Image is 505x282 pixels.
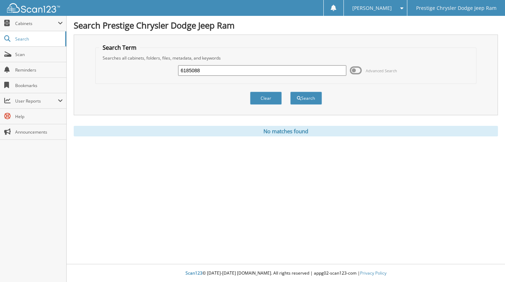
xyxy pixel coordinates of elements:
iframe: Chat Widget [470,248,505,282]
img: scan123-logo-white.svg [7,3,60,13]
button: Clear [250,92,282,105]
div: No matches found [74,126,498,136]
div: © [DATE]-[DATE] [DOMAIN_NAME]. All rights reserved | appg02-scan123-com | [67,265,505,282]
span: Bookmarks [15,82,63,88]
span: Scan123 [185,270,202,276]
span: Search [15,36,62,42]
span: Advanced Search [366,68,397,73]
span: Announcements [15,129,63,135]
a: Privacy Policy [360,270,387,276]
button: Search [290,92,322,105]
span: Prestige Chrysler Dodge Jeep Ram [416,6,497,10]
legend: Search Term [99,44,140,51]
span: Cabinets [15,20,58,26]
span: [PERSON_NAME] [352,6,392,10]
div: Searches all cabinets, folders, files, metadata, and keywords [99,55,473,61]
span: Reminders [15,67,63,73]
span: User Reports [15,98,58,104]
span: Scan [15,51,63,57]
h1: Search Prestige Chrysler Dodge Jeep Ram [74,19,498,31]
span: Help [15,114,63,119]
